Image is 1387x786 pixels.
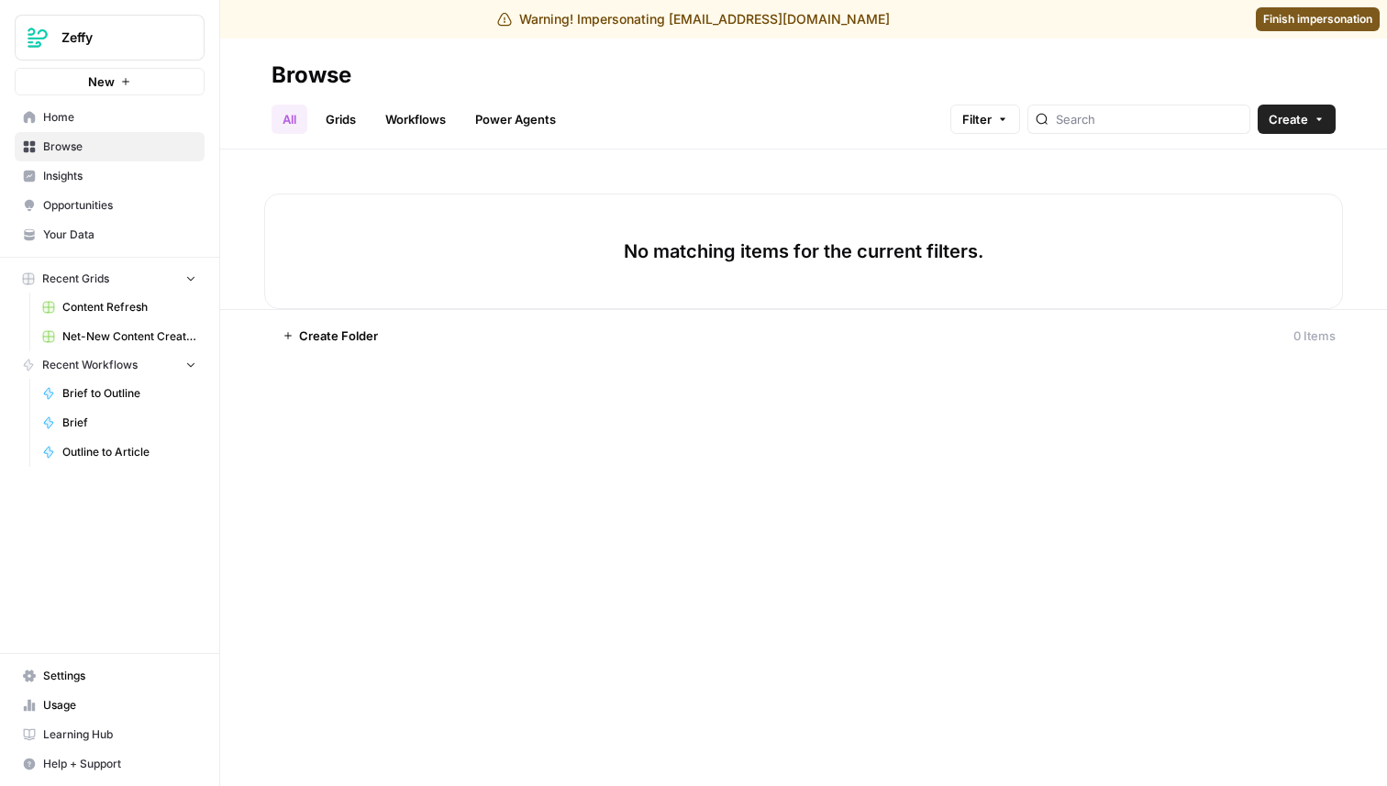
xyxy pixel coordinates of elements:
[1263,11,1372,28] span: Finish impersonation
[62,385,196,402] span: Brief to Outline
[43,697,196,714] span: Usage
[1269,110,1308,128] span: Create
[15,691,205,720] a: Usage
[43,197,196,214] span: Opportunities
[15,191,205,220] a: Opportunities
[43,138,196,155] span: Browse
[299,327,378,345] span: Create Folder
[15,720,205,749] a: Learning Hub
[497,10,890,28] div: Warning! Impersonating [EMAIL_ADDRESS][DOMAIN_NAME]
[950,105,1020,134] button: Filter
[43,668,196,684] span: Settings
[15,661,205,691] a: Settings
[42,271,109,287] span: Recent Grids
[15,265,205,293] button: Recent Grids
[62,415,196,431] span: Brief
[15,161,205,191] a: Insights
[34,408,205,437] a: Brief
[15,351,205,379] button: Recent Workflows
[15,749,205,779] button: Help + Support
[15,15,205,61] button: Workspace: Zeffy
[1256,7,1380,31] a: Finish impersonation
[43,726,196,743] span: Learning Hub
[1258,105,1336,134] button: Create
[15,103,205,132] a: Home
[34,379,205,408] a: Brief to Outline
[34,322,205,351] a: Net-New Content Creation
[34,437,205,467] a: Outline to Article
[15,68,205,95] button: New
[1293,327,1336,345] div: 0 Items
[88,72,115,91] span: New
[272,61,351,90] div: Browse
[21,21,54,54] img: Zeffy Logo
[43,227,196,243] span: Your Data
[62,444,196,460] span: Outline to Article
[34,293,205,322] a: Content Refresh
[624,238,983,264] p: No matching items for the current filters.
[43,109,196,126] span: Home
[464,105,567,134] a: Power Agents
[43,756,196,772] span: Help + Support
[43,168,196,184] span: Insights
[62,299,196,316] span: Content Refresh
[272,321,389,350] button: Create Folder
[42,357,138,373] span: Recent Workflows
[272,105,307,134] a: All
[61,28,172,47] span: Zeffy
[315,105,367,134] a: Grids
[15,132,205,161] a: Browse
[15,220,205,249] a: Your Data
[374,105,457,134] a: Workflows
[1056,110,1242,128] input: Search
[962,110,992,128] span: Filter
[62,328,196,345] span: Net-New Content Creation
